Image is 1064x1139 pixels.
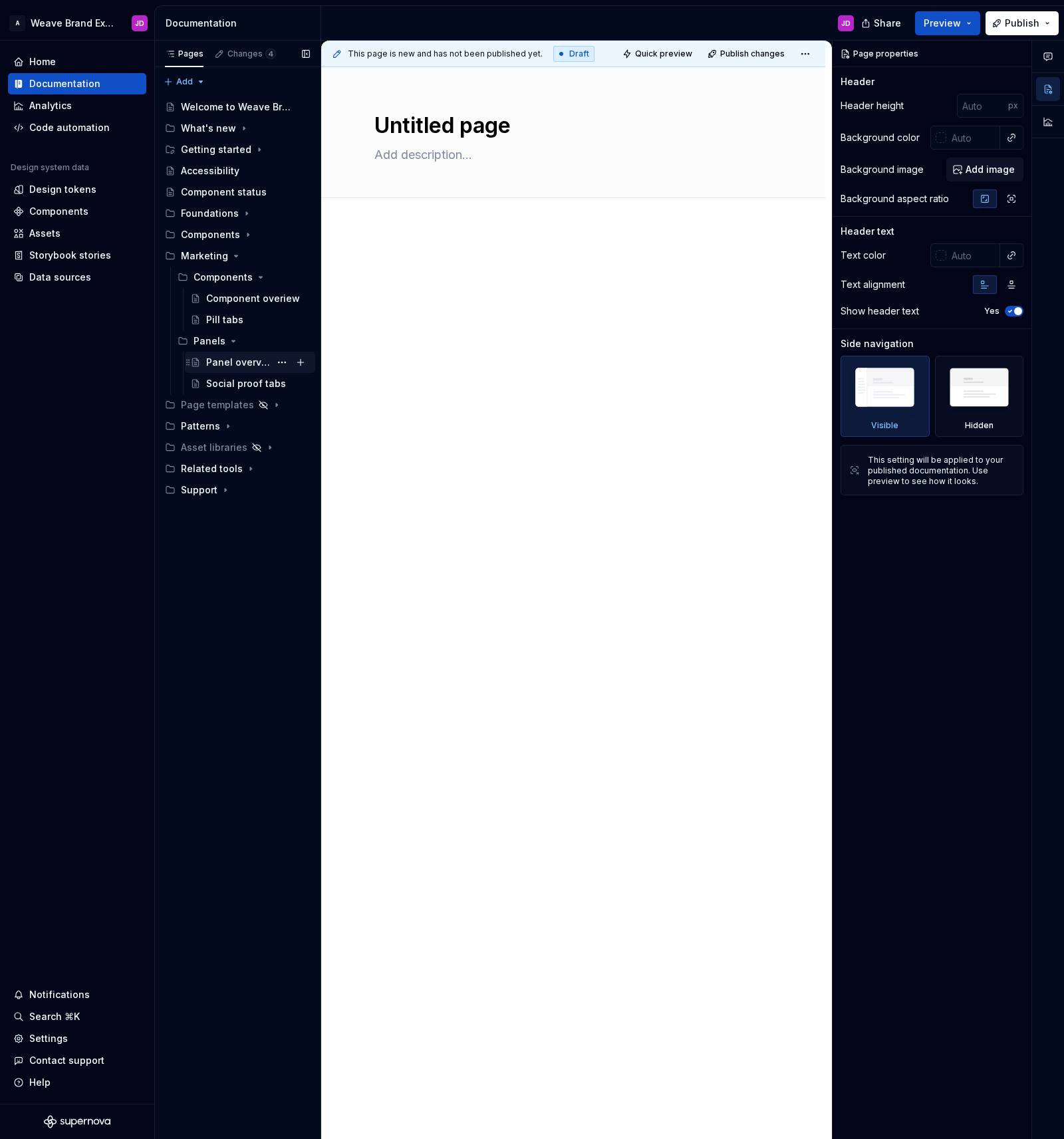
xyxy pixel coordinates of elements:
[8,245,146,266] a: Storybook stories
[206,292,300,305] div: Component overiew
[160,479,315,501] div: Support
[181,122,236,135] div: What's new
[29,227,61,240] div: Assets
[986,11,1059,35] button: Publish
[206,377,286,390] div: Social proof tabs
[181,441,247,454] div: Asset libraries
[29,249,111,262] div: Storybook stories
[165,49,203,59] div: Pages
[868,455,1015,487] div: This setting will be applied to your published documentation. Use preview to see how it looks.
[29,183,96,196] div: Design tokens
[8,73,146,94] a: Documentation
[569,49,589,59] span: Draft
[29,55,56,68] div: Home
[181,143,251,156] div: Getting started
[29,1032,68,1045] div: Settings
[720,49,785,59] span: Publish changes
[618,45,698,63] button: Quick preview
[29,77,100,90] div: Documentation
[8,984,146,1005] button: Notifications
[8,179,146,200] a: Design tokens
[29,1076,51,1089] div: Help
[176,76,193,87] span: Add
[841,75,874,88] div: Header
[841,192,949,205] div: Background aspect ratio
[9,15,25,31] div: A
[965,420,994,431] div: Hidden
[31,17,116,30] div: Weave Brand Extended
[8,51,146,72] a: Home
[1005,17,1039,30] span: Publish
[160,416,315,437] div: Patterns
[160,160,315,182] a: Accessibility
[348,49,543,59] span: This page is new and has not been published yet.
[185,373,315,394] a: Social proof tabs
[181,483,217,497] div: Support
[194,271,253,284] div: Components
[181,398,254,412] div: Page templates
[946,243,1000,267] input: Auto
[8,117,146,138] a: Code automation
[372,110,769,142] textarea: Untitled page
[915,11,980,35] button: Preview
[8,1072,146,1093] button: Help
[841,249,886,262] div: Text color
[29,1054,104,1067] div: Contact support
[841,225,894,238] div: Header text
[8,223,146,244] a: Assets
[704,45,791,63] button: Publish changes
[160,458,315,479] div: Related tools
[160,96,315,501] div: Page tree
[181,462,243,475] div: Related tools
[29,121,110,134] div: Code automation
[185,352,315,373] a: Panel overview
[135,18,144,29] div: JD
[265,49,276,59] span: 4
[1008,100,1018,111] p: px
[172,330,315,352] div: Panels
[29,271,91,284] div: Data sources
[855,11,910,35] button: Share
[181,164,239,178] div: Accessibility
[635,49,692,59] span: Quick preview
[8,267,146,288] a: Data sources
[966,163,1015,176] span: Add image
[874,17,901,30] span: Share
[924,17,961,30] span: Preview
[841,356,930,437] div: Visible
[957,94,1008,118] input: Auto
[935,356,1024,437] div: Hidden
[841,163,924,176] div: Background image
[185,288,315,309] a: Component overiew
[160,139,315,160] div: Getting started
[172,267,315,288] div: Components
[8,1006,146,1027] button: Search ⌘K
[3,9,152,37] button: AWeave Brand ExtendedJD
[181,207,239,220] div: Foundations
[166,17,315,30] div: Documentation
[185,309,315,330] a: Pill tabs
[160,72,209,91] button: Add
[160,224,315,245] div: Components
[8,1050,146,1071] button: Contact support
[44,1115,110,1128] svg: Supernova Logo
[181,100,291,114] div: Welcome to Weave Brand Extended
[160,245,315,267] div: Marketing
[841,131,920,144] div: Background color
[841,278,905,291] div: Text alignment
[181,228,240,241] div: Components
[206,313,243,326] div: Pill tabs
[160,437,315,458] div: Asset libraries
[11,162,89,173] div: Design system data
[946,126,1000,150] input: Auto
[160,182,315,203] a: Component status
[841,337,914,350] div: Side navigation
[181,186,267,199] div: Component status
[181,249,228,263] div: Marketing
[206,356,270,369] div: Panel overview
[227,49,276,59] div: Changes
[841,99,904,112] div: Header height
[8,95,146,116] a: Analytics
[181,420,220,433] div: Patterns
